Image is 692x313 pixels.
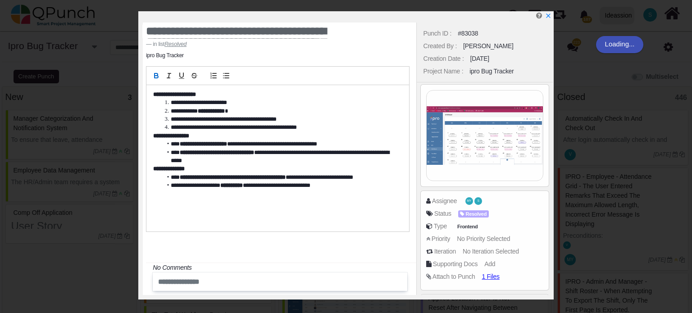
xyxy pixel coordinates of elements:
i: No Comments [153,264,191,271]
svg: x [545,13,551,19]
a: x [545,12,551,19]
i: Edit Punch [536,12,542,19]
li: ipro Bug Tracker [146,51,184,59]
div: Loading... [596,36,644,53]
